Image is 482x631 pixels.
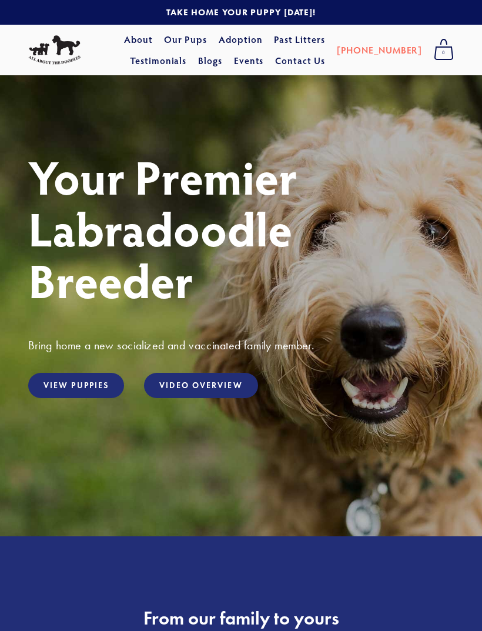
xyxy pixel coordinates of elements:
[28,607,454,629] h2: From our family to yours
[275,50,325,71] a: Contact Us
[434,45,454,61] span: 0
[28,373,124,398] a: View Puppies
[28,35,81,64] img: All About The Doodles
[274,33,325,45] a: Past Litters
[124,29,153,50] a: About
[219,29,263,50] a: Adoption
[337,39,422,61] a: [PHONE_NUMBER]
[428,35,460,65] a: 0 items in cart
[144,373,257,398] a: Video Overview
[28,151,454,306] h1: Your Premier Labradoodle Breeder
[164,29,207,50] a: Our Pups
[28,338,454,353] h3: Bring home a new socialized and vaccinated family member.
[198,50,222,71] a: Blogs
[130,50,187,71] a: Testimonials
[234,50,264,71] a: Events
